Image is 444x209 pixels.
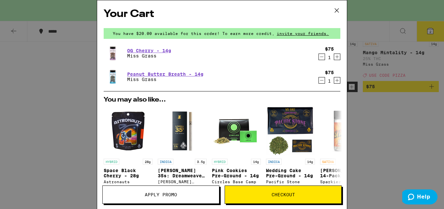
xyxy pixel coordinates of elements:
[266,159,282,165] p: INDICA
[145,192,177,197] span: Apply Promo
[318,77,325,84] button: Decrement
[158,180,207,184] div: [PERSON_NAME] Farms
[127,48,171,53] a: OG Cherry - 14g
[320,180,369,184] div: Sparkiez
[158,168,207,178] p: [PERSON_NAME] 35s: Dreamweaver 10 Pack - 3.5g
[158,106,207,155] img: Lowell Farms - Lowell 35s: Dreamweaver 10 Pack - 3.5g
[104,97,340,103] h2: You may also like...
[195,159,207,165] p: 3.5g
[320,159,336,165] p: SATIVA
[104,7,340,22] h2: Your Cart
[272,192,295,197] span: Checkout
[325,70,334,75] div: $75
[212,180,261,184] div: Circles Base Camp
[320,106,369,155] img: Sparkiez - Jack 14-Pack - 14g
[266,180,315,184] div: Pacific Stone
[318,54,325,60] button: Decrement
[104,68,122,86] img: Miss Grass - Peanut Butter Breath - 14g
[251,159,261,165] p: 14g
[158,159,173,165] p: INDICA
[225,185,342,204] button: Checkout
[104,44,122,62] img: Miss Grass - OG Cherry - 14g
[305,159,315,165] p: 14g
[104,106,153,155] img: Astronauts - Space Black Cherry - 28g
[325,46,334,52] div: $75
[212,106,261,155] img: Circles Base Camp - Pink Cookies Pre-Ground - 14g
[320,168,369,178] p: [PERSON_NAME] 14-Pack - 14g
[212,168,261,178] p: Pink Cookies Pre-Ground - 14g
[158,106,207,193] a: Open page for Lowell 35s: Dreamweaver 10 Pack - 3.5g from Lowell Farms
[334,54,340,60] button: Increment
[127,77,203,82] p: Miss Grass
[104,180,153,184] div: Astronauts
[320,106,369,193] a: Open page for Jack 14-Pack - 14g from Sparkiez
[266,168,315,178] p: Wedding Cake Pre-Ground - 14g
[104,106,153,193] a: Open page for Space Black Cherry - 28g from Astronauts
[334,77,340,84] button: Increment
[212,159,228,165] p: HYBRID
[113,31,274,36] span: You have $20.00 available for this order! To earn more credit,
[266,106,315,155] img: Pacific Stone - Wedding Cake Pre-Ground - 14g
[266,106,315,193] a: Open page for Wedding Cake Pre-Ground - 14g from Pacific Stone
[104,28,340,39] div: You have $20.00 available for this order! To earn more credit,invite your friends.
[143,159,153,165] p: 28g
[402,189,437,206] iframe: Opens a widget where you can find more information
[212,106,261,193] a: Open page for Pink Cookies Pre-Ground - 14g from Circles Base Camp
[274,31,331,36] span: invite your friends.
[102,185,219,204] button: Apply Promo
[127,72,203,77] a: Peanut Butter Breath - 14g
[325,78,334,84] div: 1
[104,168,153,178] p: Space Black Cherry - 28g
[127,53,171,58] p: Miss Grass
[325,55,334,60] div: 1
